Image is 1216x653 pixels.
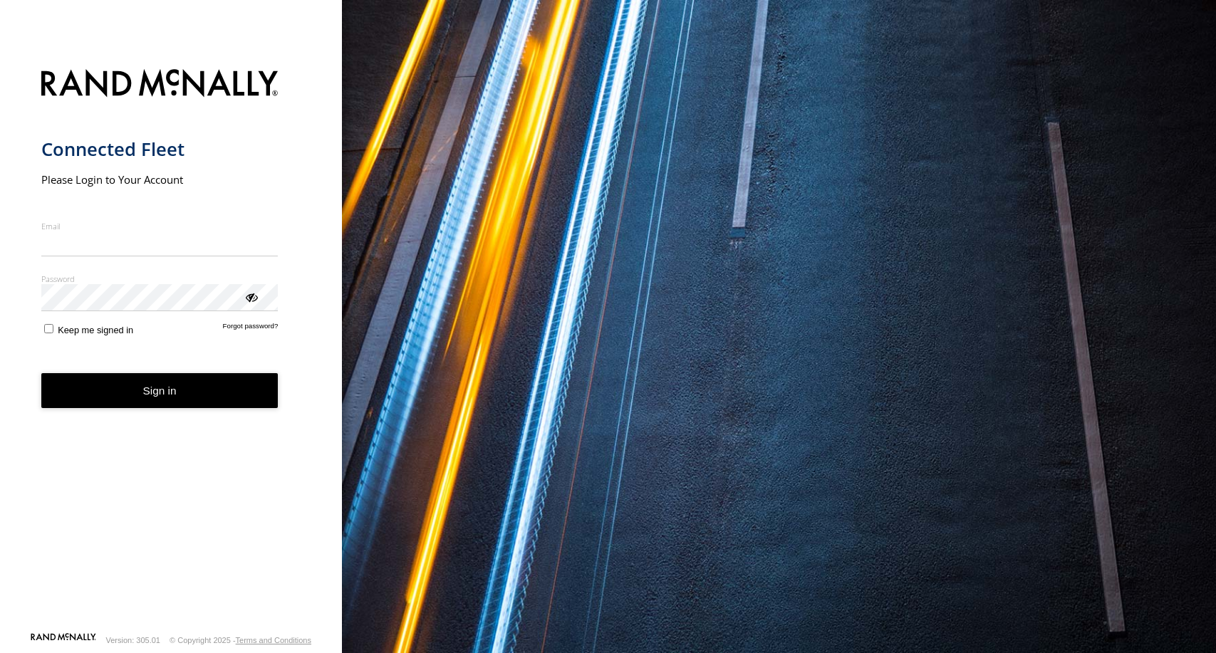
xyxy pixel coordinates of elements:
span: Keep me signed in [58,325,133,335]
img: Rand McNally [41,66,279,103]
label: Password [41,273,279,284]
h2: Please Login to Your Account [41,172,279,187]
a: Visit our Website [31,633,96,647]
h1: Connected Fleet [41,137,279,161]
input: Keep me signed in [44,324,53,333]
button: Sign in [41,373,279,408]
label: Email [41,221,279,231]
a: Terms and Conditions [236,636,311,644]
div: ViewPassword [244,289,258,303]
div: © Copyright 2025 - [170,636,311,644]
div: Version: 305.01 [106,636,160,644]
a: Forgot password? [223,322,279,335]
form: main [41,61,301,632]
